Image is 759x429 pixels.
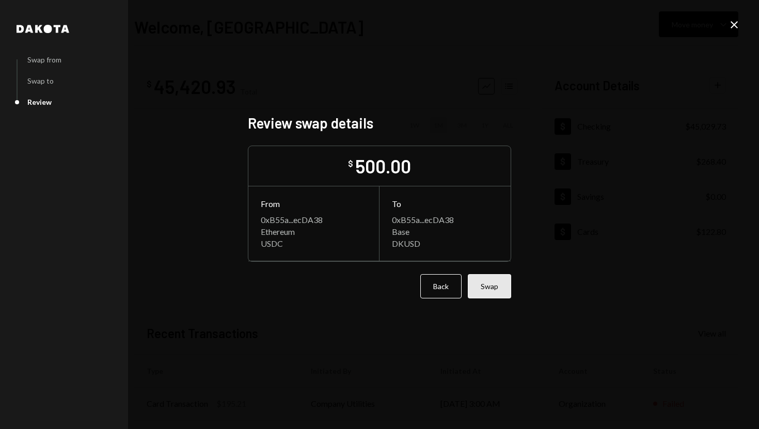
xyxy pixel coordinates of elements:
div: 500.00 [355,154,411,178]
div: USDC [261,239,367,248]
div: DKUSD [392,239,498,248]
div: To [392,199,498,209]
div: Swap to [27,76,54,85]
div: 0xB55a...ecDA38 [392,215,498,225]
div: Base [392,227,498,236]
div: Swap from [27,55,61,64]
button: Swap [468,274,511,298]
div: From [261,199,367,209]
div: Ethereum [261,227,367,236]
button: Back [420,274,462,298]
div: 0xB55a...ecDA38 [261,215,367,225]
div: $ [348,158,353,169]
h2: Review swap details [248,113,511,133]
div: Review [27,98,52,106]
